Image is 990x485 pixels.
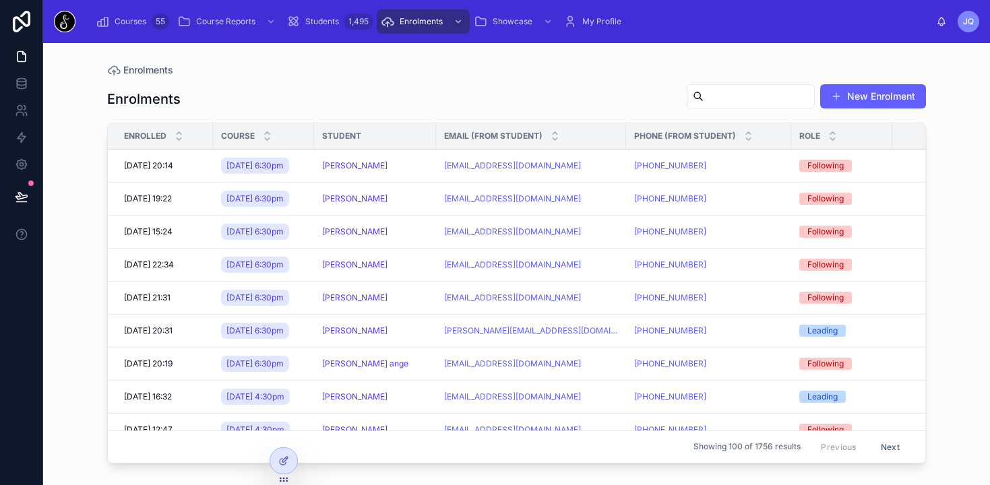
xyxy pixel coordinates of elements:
a: [PERSON_NAME][EMAIL_ADDRESS][DOMAIN_NAME] [444,325,618,336]
div: Leading [807,325,838,337]
a: [DATE] 6:30pm [221,353,306,375]
a: Following [799,226,884,238]
a: New Enrolment [820,84,926,108]
a: Leading [799,325,884,337]
a: [PERSON_NAME] ange [322,358,428,369]
a: [DATE] 4:30pm [221,422,290,438]
a: [EMAIL_ADDRESS][DOMAIN_NAME] [444,193,581,204]
span: [PERSON_NAME] [322,226,388,237]
span: Email (from Student) [444,131,543,141]
a: [DATE] 6:30pm [221,188,306,209]
span: Enrolments [400,16,443,27]
a: [EMAIL_ADDRESS][DOMAIN_NAME] [444,424,581,435]
a: [PHONE_NUMBER] [634,424,706,435]
a: [PHONE_NUMBER] [634,193,783,204]
span: [DATE] 20:14 [124,160,173,171]
a: [EMAIL_ADDRESS][DOMAIN_NAME] [444,391,581,402]
span: [DATE] 4:30pm [226,391,284,402]
h1: Enrolments [107,90,181,108]
a: [PERSON_NAME] [322,424,388,435]
span: Role [799,131,820,141]
a: [DATE] 6:30pm [221,257,289,273]
div: 1,495 [344,13,373,30]
a: [DATE] 6:30pm [221,224,289,240]
span: [PERSON_NAME] [322,325,388,336]
span: JQ [963,16,974,27]
div: Following [807,226,844,238]
a: [EMAIL_ADDRESS][DOMAIN_NAME] [444,160,581,171]
a: [PHONE_NUMBER] [634,358,783,369]
a: [PHONE_NUMBER] [634,424,783,435]
a: [DATE] 22:34 [124,259,205,270]
span: Course Reports [196,16,255,27]
a: Following [799,358,884,370]
a: [DATE] 6:30pm [221,320,306,342]
a: [DATE] 19:22 [124,193,205,204]
a: [DATE] 20:19 [124,358,205,369]
a: [PHONE_NUMBER] [634,292,706,303]
div: Following [807,292,844,304]
span: Student [322,131,361,141]
span: [DATE] 6:30pm [226,226,284,237]
div: Following [807,424,844,436]
a: [DATE] 20:31 [124,325,205,336]
button: Next [871,437,909,457]
a: [EMAIL_ADDRESS][DOMAIN_NAME] [444,160,618,171]
a: [DATE] 6:30pm [221,158,289,174]
a: Courses55 [92,9,173,34]
a: [EMAIL_ADDRESS][DOMAIN_NAME] [444,226,618,237]
div: Following [807,193,844,205]
a: Students1,495 [282,9,377,34]
a: [PERSON_NAME] [322,292,428,303]
div: scrollable content [86,7,936,36]
span: [DATE] 20:31 [124,325,173,336]
div: Following [807,358,844,370]
a: [PERSON_NAME] [322,193,388,204]
a: [PHONE_NUMBER] [634,325,706,336]
a: [PHONE_NUMBER] [634,391,783,402]
a: Following [799,160,884,172]
a: [PERSON_NAME] [322,391,388,402]
a: Showcase [470,9,559,34]
span: [DATE] 6:30pm [226,193,284,204]
a: [DATE] 16:32 [124,391,205,402]
a: [EMAIL_ADDRESS][DOMAIN_NAME] [444,292,618,303]
a: [PERSON_NAME] [322,259,428,270]
a: [DATE] 6:30pm [221,155,306,176]
a: [EMAIL_ADDRESS][DOMAIN_NAME] [444,259,581,270]
a: [EMAIL_ADDRESS][DOMAIN_NAME] [444,226,581,237]
a: [DATE] 20:14 [124,160,205,171]
a: Following [799,292,884,304]
div: 55 [152,13,169,30]
span: [DATE] 6:30pm [226,358,284,369]
a: [DATE] 4:30pm [221,386,306,408]
a: [DATE] 6:30pm [221,287,306,309]
a: [PERSON_NAME] [322,160,388,171]
span: [PERSON_NAME] [322,292,388,303]
span: [DATE] 4:30pm [226,424,284,435]
a: [PERSON_NAME] [322,160,428,171]
a: [EMAIL_ADDRESS][DOMAIN_NAME] [444,358,618,369]
a: [PHONE_NUMBER] [634,160,706,171]
a: Course Reports [173,9,282,34]
a: [EMAIL_ADDRESS][DOMAIN_NAME] [444,358,581,369]
a: Following [799,259,884,271]
a: [DATE] 4:30pm [221,419,306,441]
a: [DATE] 6:30pm [221,221,306,243]
span: [DATE] 19:22 [124,193,172,204]
a: [DATE] 21:31 [124,292,205,303]
a: [PHONE_NUMBER] [634,259,783,270]
a: Enrolments [377,9,470,34]
a: [PERSON_NAME] [322,259,388,270]
span: [DATE] 6:30pm [226,325,284,336]
span: Students [305,16,339,27]
img: App logo [54,11,75,32]
a: [EMAIL_ADDRESS][DOMAIN_NAME] [444,424,618,435]
span: [DATE] 21:31 [124,292,171,303]
a: [PHONE_NUMBER] [634,391,706,402]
